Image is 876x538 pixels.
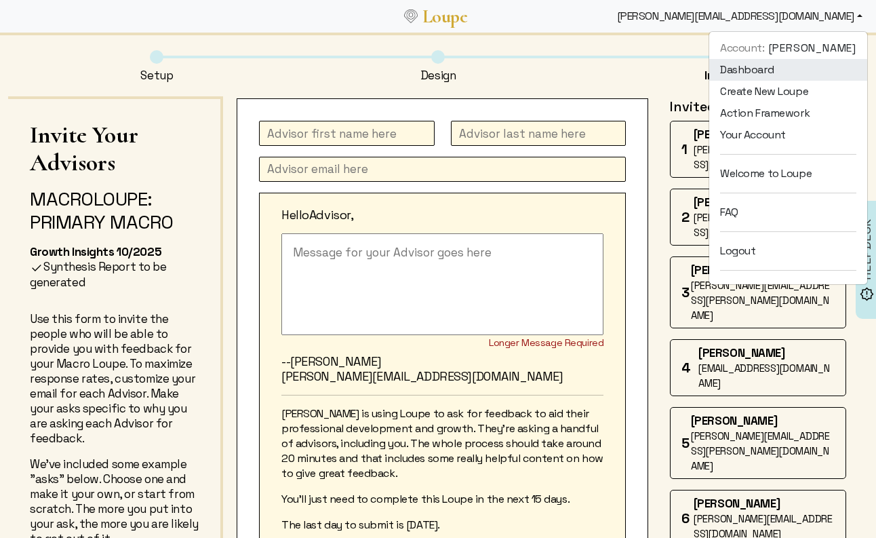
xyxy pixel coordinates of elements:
span: [PERSON_NAME] [691,413,777,428]
div: Setup [140,68,173,83]
div: Loupe: Primary Macro [30,187,199,233]
p: --[PERSON_NAME] [PERSON_NAME][EMAIL_ADDRESS][DOMAIN_NAME] [281,354,603,384]
p: The last day to submit is [DATE]. [281,518,603,533]
p: [PERSON_NAME] is using Loupe to ask for feedback to aid their professional development and growth... [281,406,603,481]
a: Your Account [709,124,867,146]
img: FFFF [30,261,43,275]
input: Advisor email here [259,157,626,182]
p: You’ll just need to complete this Loupe in the next 15 days. [281,492,603,507]
span: [PERSON_NAME] [768,40,856,56]
div: [PERSON_NAME][EMAIL_ADDRESS][DOMAIN_NAME] [612,3,868,30]
div: Design [420,68,456,83]
span: [PERSON_NAME] [698,345,784,360]
div: 1 [681,141,693,158]
span: [PERSON_NAME] [694,195,780,210]
div: 3 [681,284,690,301]
a: Welcome to Loupe [709,163,867,185]
img: brightness_alert_FILL0_wght500_GRAD0_ops.svg [860,286,874,301]
a: Loupe [418,4,472,29]
span: [PERSON_NAME] [694,127,780,142]
a: Create New Loupe [709,81,867,102]
div: 2 [681,209,693,226]
span: [PERSON_NAME] [694,496,780,511]
a: FAQ [709,201,867,223]
input: Advisor first name here [259,121,435,146]
p: Use this form to invite the people who will be able to provide you with feedback for your Macro L... [30,311,199,446]
span: [PERSON_NAME][EMAIL_ADDRESS][PERSON_NAME][DOMAIN_NAME] [691,279,830,322]
h1: Invite Your Advisors [30,121,199,176]
span: [PERSON_NAME][EMAIL_ADDRESS][DOMAIN_NAME] [694,211,833,239]
span: [PERSON_NAME][EMAIL_ADDRESS][DOMAIN_NAME] [694,143,833,171]
input: Advisor last name here [451,121,626,146]
span: [EMAIL_ADDRESS][DOMAIN_NAME] [698,362,829,389]
a: Logout [709,240,867,262]
span: Macro [30,187,94,211]
div: Invite [704,68,734,83]
span: Account: [720,41,765,55]
a: Action Framework [709,102,867,124]
h4: Invited [670,98,846,115]
ul: [PERSON_NAME][EMAIL_ADDRESS][DOMAIN_NAME] [709,37,867,279]
img: Loupe Logo [404,9,418,23]
span: [PERSON_NAME][EMAIL_ADDRESS][PERSON_NAME][DOMAIN_NAME] [691,429,830,472]
div: 4 [681,360,698,377]
div: Growth Insights 10/2025 [30,244,199,259]
div: 5 [681,435,690,452]
a: Dashboard [709,59,867,81]
span: [PERSON_NAME] [691,263,777,277]
p: Hello Advisor, [281,208,603,223]
div: 6 [681,510,693,527]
